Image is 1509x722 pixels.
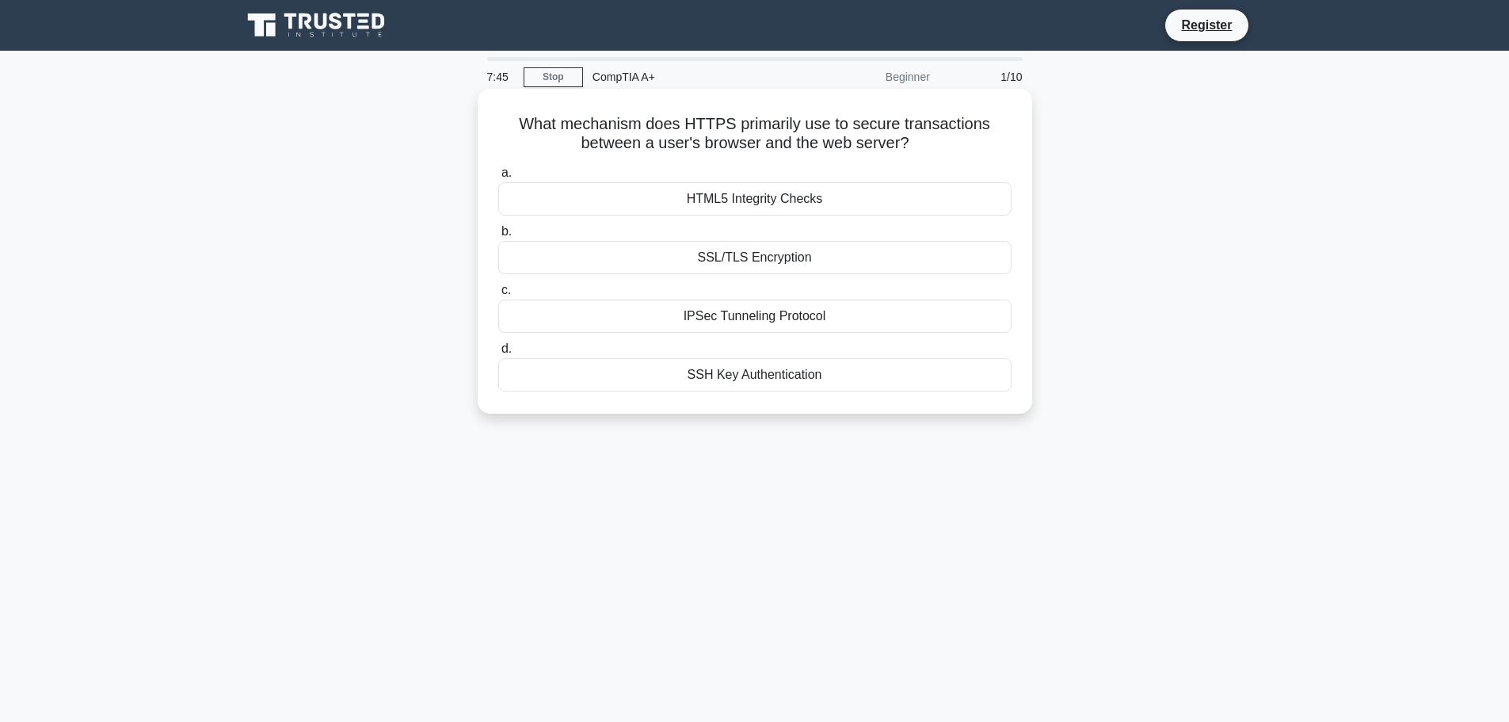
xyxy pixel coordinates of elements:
[498,182,1012,216] div: HTML5 Integrity Checks
[501,166,512,179] span: a.
[801,61,939,93] div: Beginner
[501,224,512,238] span: b.
[1172,15,1241,35] a: Register
[501,342,512,355] span: d.
[498,358,1012,392] div: SSH Key Authentication
[498,300,1012,333] div: IPSec Tunneling Protocol
[501,283,511,296] span: c.
[497,114,1013,154] h5: What mechanism does HTTPS primarily use to secure transactions between a user's browser and the w...
[524,67,583,87] a: Stop
[498,241,1012,274] div: SSL/TLS Encryption
[583,61,801,93] div: CompTIA A+
[939,61,1032,93] div: 1/10
[478,61,524,93] div: 7:45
